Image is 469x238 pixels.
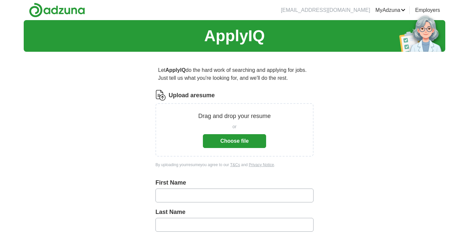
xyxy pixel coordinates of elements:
[29,3,85,17] img: Adzuna logo
[155,162,314,168] div: By uploading your resume you agree to our and .
[169,91,215,100] label: Upload a resume
[155,208,314,217] label: Last Name
[203,134,266,148] button: Choose file
[233,123,236,130] span: or
[165,67,185,73] strong: ApplyIQ
[281,6,370,14] li: [EMAIL_ADDRESS][DOMAIN_NAME]
[415,6,440,14] a: Employers
[155,178,314,187] label: First Name
[155,90,166,101] img: CV Icon
[155,64,314,85] p: Let do the hard work of searching and applying for jobs. Just tell us what you're looking for, an...
[249,163,274,167] a: Privacy Notice
[198,112,271,121] p: Drag and drop your resume
[230,163,240,167] a: T&Cs
[204,24,265,48] h1: ApplyIQ
[375,6,406,14] a: MyAdzuna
